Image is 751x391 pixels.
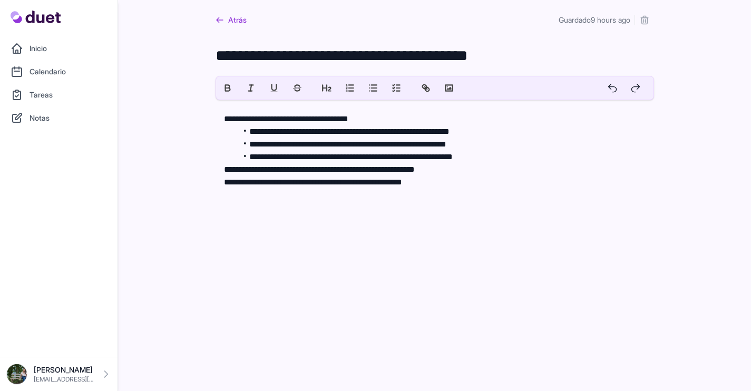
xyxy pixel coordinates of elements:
button: bold [216,76,239,100]
a: Tareas [6,84,111,105]
button: link [414,76,437,100]
a: Notas [6,107,111,129]
button: underline [262,76,286,100]
a: Atrás [216,11,247,30]
p: Guardado [559,15,630,25]
a: [PERSON_NAME] [EMAIL_ADDRESS][DOMAIN_NAME] [6,364,111,385]
img: DSC08576_Original.jpeg [6,364,27,385]
a: Calendario [6,61,111,82]
p: [PERSON_NAME] [34,365,94,375]
a: Inicio [6,38,111,59]
button: list: bullet [362,76,385,100]
button: list: ordered [338,76,362,100]
button: undo [601,76,624,100]
button: image [437,76,461,100]
button: italic [239,76,262,100]
time: 9 hours ago [591,15,630,24]
button: redo [624,76,647,100]
p: [EMAIL_ADDRESS][DOMAIN_NAME] [34,375,94,384]
button: header: 2 [315,76,338,100]
button: list: check [385,76,408,100]
button: strike [286,76,309,100]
